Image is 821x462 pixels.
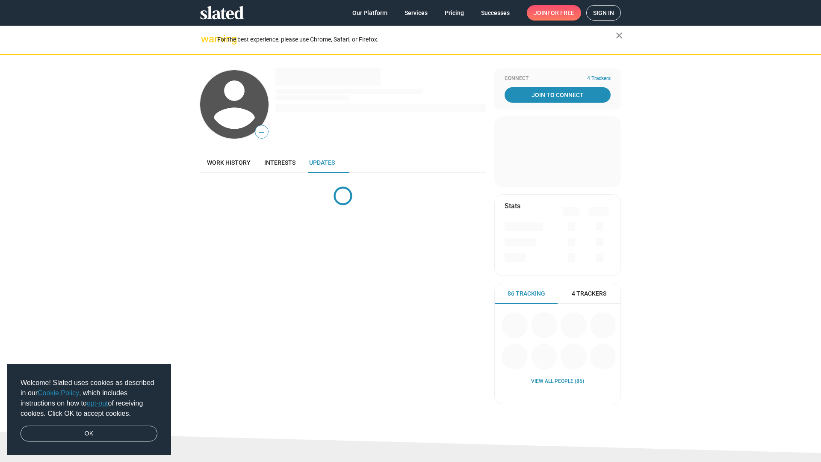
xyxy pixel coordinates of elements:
[352,5,387,21] span: Our Platform
[346,5,394,21] a: Our Platform
[505,201,520,210] mat-card-title: Stats
[21,378,157,419] span: Welcome! Slated uses cookies as described in our , which includes instructions on how to of recei...
[572,290,606,298] span: 4 Trackers
[21,426,157,442] a: dismiss cookie message
[587,75,611,82] span: 4 Trackers
[398,5,434,21] a: Services
[547,5,574,21] span: for free
[207,159,251,166] span: Work history
[302,152,342,173] a: Updates
[445,5,464,21] span: Pricing
[264,159,295,166] span: Interests
[438,5,471,21] a: Pricing
[255,127,268,138] span: —
[505,75,611,82] div: Connect
[531,378,584,385] a: View all People (86)
[257,152,302,173] a: Interests
[586,5,621,21] a: Sign in
[87,400,108,407] a: opt-out
[201,34,211,44] mat-icon: warning
[508,290,545,298] span: 86 Tracking
[527,5,581,21] a: Joinfor free
[38,389,79,397] a: Cookie Policy
[309,159,335,166] span: Updates
[534,5,574,21] span: Join
[593,6,614,20] span: Sign in
[614,30,624,41] mat-icon: close
[405,5,428,21] span: Services
[505,87,611,103] a: Join To Connect
[506,87,609,103] span: Join To Connect
[217,34,616,45] div: For the best experience, please use Chrome, Safari, or Firefox.
[481,5,510,21] span: Successes
[7,364,171,456] div: cookieconsent
[200,152,257,173] a: Work history
[474,5,517,21] a: Successes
